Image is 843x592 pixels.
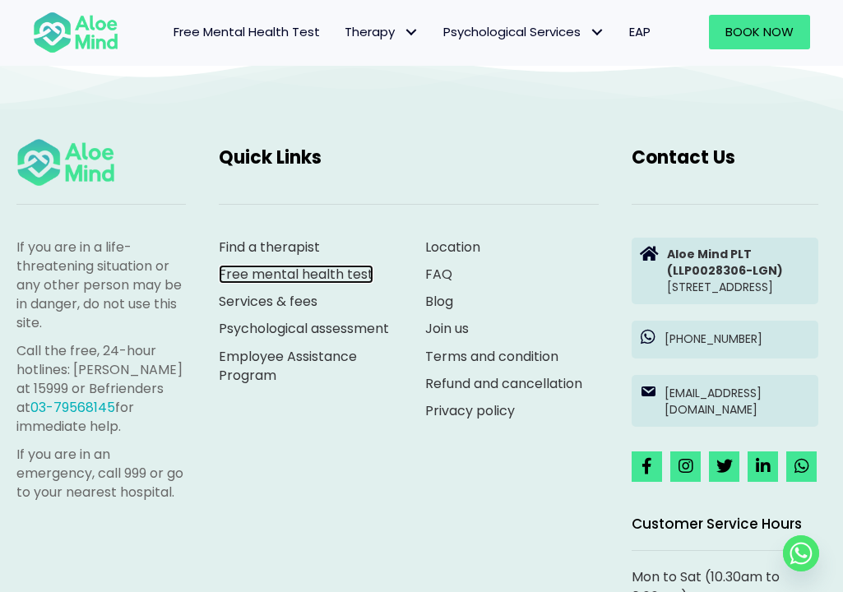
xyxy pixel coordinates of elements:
a: EAP [617,15,663,49]
a: Aloe Mind PLT(LLP0028306-LGN)[STREET_ADDRESS] [632,238,818,304]
a: TherapyTherapy: submenu [332,15,431,49]
a: Psychological ServicesPsychological Services: submenu [431,15,617,49]
img: Aloe mind Logo [16,137,115,187]
a: Employee Assistance Program [219,347,357,385]
a: Services & fees [219,292,317,311]
img: Aloe mind Logo [33,11,118,54]
span: Quick Links [219,145,322,170]
a: Refund and cancellation [425,374,582,393]
a: Free Mental Health Test [161,15,332,49]
a: Blog [425,292,453,311]
span: Customer Service Hours [632,514,802,534]
strong: (LLP0028306-LGN) [667,262,783,279]
a: 03-79568145 [30,398,115,417]
span: Contact Us [632,145,735,170]
a: Book Now [709,15,810,49]
a: FAQ [425,265,452,284]
p: If you are in an emergency, call 999 or go to your nearest hospital. [16,445,186,502]
span: Book Now [725,23,794,40]
strong: Aloe Mind PLT [667,246,752,262]
a: Terms and condition [425,347,558,366]
a: [EMAIL_ADDRESS][DOMAIN_NAME] [632,375,818,427]
span: Therapy: submenu [399,21,423,44]
a: Psychological assessment [219,319,389,338]
nav: Menu [135,15,663,49]
p: [PHONE_NUMBER] [665,331,810,347]
span: Free Mental Health Test [174,23,320,40]
span: EAP [629,23,651,40]
a: Location [425,238,480,257]
a: Free mental health test [219,265,373,284]
span: Psychological Services [443,23,604,40]
span: Psychological Services: submenu [585,21,609,44]
a: [PHONE_NUMBER] [632,321,818,358]
p: [STREET_ADDRESS] [667,246,810,296]
p: [EMAIL_ADDRESS][DOMAIN_NAME] [665,385,810,419]
p: Call the free, 24-hour hotlines: [PERSON_NAME] at 15999 or Befrienders at for immediate help. [16,341,186,437]
p: If you are in a life-threatening situation or any other person may be in danger, do not use this ... [16,238,186,333]
span: Therapy [345,23,419,40]
a: Privacy policy [425,401,515,420]
a: Join us [425,319,469,338]
a: Find a therapist [219,238,320,257]
a: Whatsapp [783,535,819,571]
